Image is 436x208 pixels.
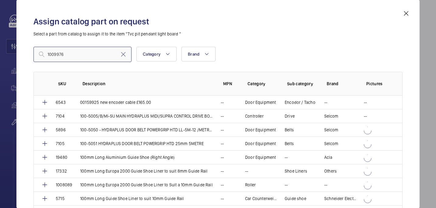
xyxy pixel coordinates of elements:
span: Brand [188,52,199,57]
p: 100mm Long Europa 2000 Guide Shoe Liner to Suit a 10mm Guide Rail [80,182,213,188]
p: Acla [324,154,332,160]
p: 5715 [56,195,65,202]
p: 5896 [56,127,66,133]
p: -- [221,154,224,160]
p: -- [221,168,224,174]
p: -- [364,113,367,119]
p: Others [324,168,337,174]
p: Car Counterweight [245,195,277,202]
p: 100-5050 - HYDRAPLUS DOOR BELT POWERGRIP HTD LL-5M-12 /METRE - [80,127,213,133]
p: MPN [223,81,238,87]
p: 100-5051 HYDRAPLUS DOOR BELT POWERGRIP HTD 25mm 5METRE [80,140,204,147]
p: Roller [245,182,256,188]
p: -- [285,154,288,160]
p: Door Equipment [245,154,276,160]
p: Description [83,81,213,87]
p: 17332 [56,168,67,174]
p: Belts [285,127,294,133]
p: Category [248,81,277,87]
p: Brand [327,81,357,87]
p: Door Equipment [245,140,276,147]
p: 00159925 new encoder cable £165.00 [80,99,151,105]
p: Selcom [324,127,338,133]
p: 100-5005/B/MI-SU MAIN HYDRAPLUS MIDI/SUPRA CONTROL DRIVE BOARD -£585.00 in stock [80,113,213,119]
p: Encodor / Tacho [285,99,315,105]
p: -- [324,182,327,188]
p: Selcom [324,113,338,119]
p: Select a part from catalog to assign it to the item "Tvc pit pendant light board " [33,31,403,37]
p: Controller [245,113,264,119]
p: -- [285,182,288,188]
button: Brand [181,47,216,61]
p: -- [221,113,224,119]
p: Guide shoe [285,195,306,202]
p: Sub category [287,81,317,87]
p: Door Equipment [245,127,276,133]
p: -- [221,127,224,133]
p: 19480 [56,154,67,160]
p: -- [221,140,224,147]
p: -- [324,99,327,105]
p: 7105 [56,140,65,147]
h2: Assign catalog part on request [33,16,403,27]
p: 100mm Long Europa 2000 Guide Shoe Liner to suit 8mm Guide Rail [80,168,207,174]
p: 100mm Long Guide Shoe Liner to suit 10mm Guide Rail [80,195,184,202]
p: Shoe Liners [285,168,307,174]
span: Category [143,52,160,57]
p: -- [245,168,248,174]
p: 7104 [56,113,65,119]
p: Belts [285,140,294,147]
p: Drive [285,113,295,119]
p: -- [221,99,224,105]
p: 100mm Long Aluminium Guide Shoe (Right Angle) [80,154,174,160]
p: 1008089 [56,182,72,188]
p: Selcom [324,140,338,147]
p: 6543 [56,99,66,105]
p: Pictures [366,81,390,87]
p: Schneider Electric [324,195,357,202]
p: Door Equipment [245,99,276,105]
p: -- [221,195,224,202]
p: SKU [58,81,73,87]
button: Category [136,47,177,61]
input: Find a part [33,47,132,62]
p: -- [364,99,367,105]
p: -- [221,182,224,188]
